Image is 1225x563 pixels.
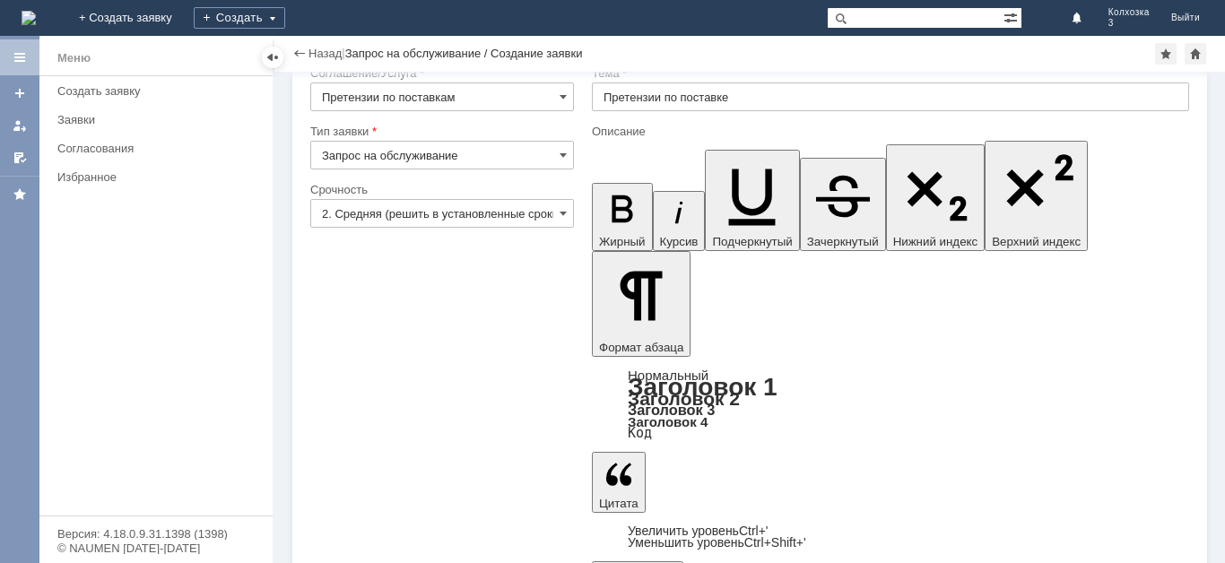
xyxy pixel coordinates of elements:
[807,235,879,248] span: Зачеркнутый
[50,106,269,134] a: Заявки
[310,67,570,79] div: Соглашение/Услуга
[57,113,262,126] div: Заявки
[653,191,706,251] button: Курсив
[660,235,699,248] span: Курсив
[599,341,683,354] span: Формат абзаца
[592,251,691,357] button: Формат абзаца
[345,47,583,60] div: Запрос на обслуживание / Создание заявки
[893,235,978,248] span: Нижний индекс
[57,542,255,554] div: © NAUMEN [DATE]-[DATE]
[592,126,1186,137] div: Описание
[22,11,36,25] img: logo
[599,235,646,248] span: Жирный
[194,7,285,29] div: Создать
[744,535,806,550] span: Ctrl+Shift+'
[57,84,262,98] div: Создать заявку
[57,142,262,155] div: Согласования
[628,368,708,383] a: Нормальный
[262,47,283,68] div: Скрыть меню
[57,170,242,184] div: Избранное
[628,524,769,538] a: Increase
[886,144,986,251] button: Нижний индекс
[599,497,639,510] span: Цитата
[628,414,708,429] a: Заголовок 4
[310,184,570,195] div: Срочность
[592,369,1189,439] div: Формат абзаца
[739,524,769,538] span: Ctrl+'
[50,134,269,162] a: Согласования
[50,77,269,105] a: Создать заявку
[628,388,740,409] a: Заголовок 2
[1185,43,1206,65] div: Сделать домашней страницей
[1155,43,1177,65] div: Добавить в избранное
[57,528,255,540] div: Версия: 4.18.0.9.31.1398 (1398)
[22,11,36,25] a: Перейти на домашнюю страницу
[800,158,886,251] button: Зачеркнутый
[592,67,1186,79] div: Тема
[628,425,652,441] a: Код
[7,7,262,122] div: Добрый день! В последнюю поставку привезли разлитый товар- Спрей-пятновыводитель Suprim 400гр СОН...
[5,143,34,172] a: Мои согласования
[592,183,653,251] button: Жирный
[57,48,91,69] div: Меню
[628,535,806,550] a: Decrease
[592,452,646,513] button: Цитата
[310,126,570,137] div: Тип заявки
[628,402,715,418] a: Заголовок 3
[985,141,1088,251] button: Верхний индекс
[705,150,799,251] button: Подчеркнутый
[992,235,1081,248] span: Верхний индекс
[342,46,344,59] div: |
[1003,8,1021,25] span: Расширенный поиск
[1108,18,1150,29] span: 3
[308,47,342,60] a: Назад
[592,525,1189,549] div: Цитата
[5,79,34,108] a: Создать заявку
[5,111,34,140] a: Мои заявки
[1108,7,1150,18] span: Колхозка
[628,373,778,401] a: Заголовок 1
[712,235,792,248] span: Подчеркнутый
